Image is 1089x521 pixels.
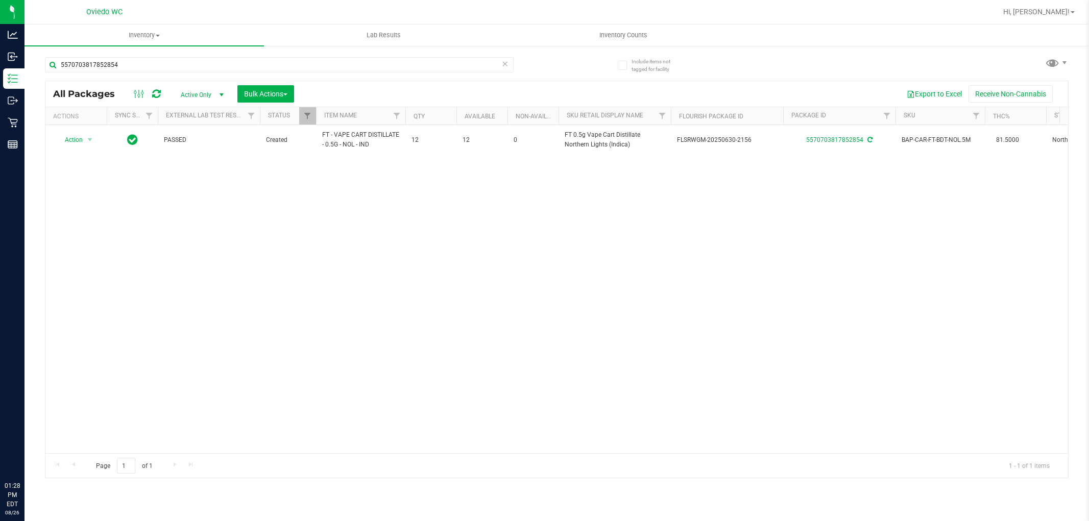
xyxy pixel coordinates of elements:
[8,117,18,128] inline-svg: Retail
[30,438,42,450] iframe: Resource center unread badge
[1001,458,1058,473] span: 1 - 1 of 1 items
[900,85,969,103] button: Export to Excel
[463,135,501,145] span: 12
[632,58,683,73] span: Include items not tagged for facility
[904,112,915,119] a: SKU
[115,112,154,119] a: Sync Status
[166,112,246,119] a: External Lab Test Result
[268,112,290,119] a: Status
[5,481,20,509] p: 01:28 PM EDT
[1054,112,1075,119] a: Strain
[502,57,509,70] span: Clear
[84,133,96,147] span: select
[586,31,661,40] span: Inventory Counts
[324,112,357,119] a: Item Name
[353,31,415,40] span: Lab Results
[141,107,158,125] a: Filter
[991,133,1024,147] span: 81.5000
[791,112,826,119] a: Package ID
[679,113,743,120] a: Flourish Package ID
[299,107,316,125] a: Filter
[993,113,1010,120] a: THC%
[237,85,294,103] button: Bulk Actions
[45,57,514,72] input: Search Package ID, Item Name, SKU, Lot or Part Number...
[243,107,260,125] a: Filter
[389,107,405,125] a: Filter
[969,85,1053,103] button: Receive Non-Cannabis
[8,52,18,62] inline-svg: Inbound
[264,24,503,46] a: Lab Results
[127,133,138,147] span: In Sync
[244,90,287,98] span: Bulk Actions
[56,133,83,147] span: Action
[25,24,264,46] a: Inventory
[117,458,135,474] input: 1
[565,130,665,150] span: FT 0.5g Vape Cart Distillate Northern Lights (Indica)
[53,88,125,100] span: All Packages
[53,113,103,120] div: Actions
[677,135,777,145] span: FLSRWGM-20250630-2156
[266,135,310,145] span: Created
[902,135,979,145] span: BAP-CAR-FT-BDT-NOL.5M
[8,139,18,150] inline-svg: Reports
[806,136,863,143] a: 5570703817852854
[164,135,254,145] span: PASSED
[567,112,643,119] a: Sku Retail Display Name
[968,107,985,125] a: Filter
[87,458,161,474] span: Page of 1
[8,30,18,40] inline-svg: Analytics
[503,24,743,46] a: Inventory Counts
[465,113,495,120] a: Available
[322,130,399,150] span: FT - VAPE CART DISTILLATE - 0.5G - NOL - IND
[8,95,18,106] inline-svg: Outbound
[866,136,873,143] span: Sync from Compliance System
[516,113,561,120] a: Non-Available
[5,509,20,516] p: 08/26
[412,135,450,145] span: 12
[86,8,123,16] span: Oviedo WC
[10,439,41,470] iframe: Resource center
[1003,8,1070,16] span: Hi, [PERSON_NAME]!
[414,113,425,120] a: Qty
[8,73,18,84] inline-svg: Inventory
[654,107,671,125] a: Filter
[879,107,896,125] a: Filter
[25,31,264,40] span: Inventory
[514,135,552,145] span: 0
